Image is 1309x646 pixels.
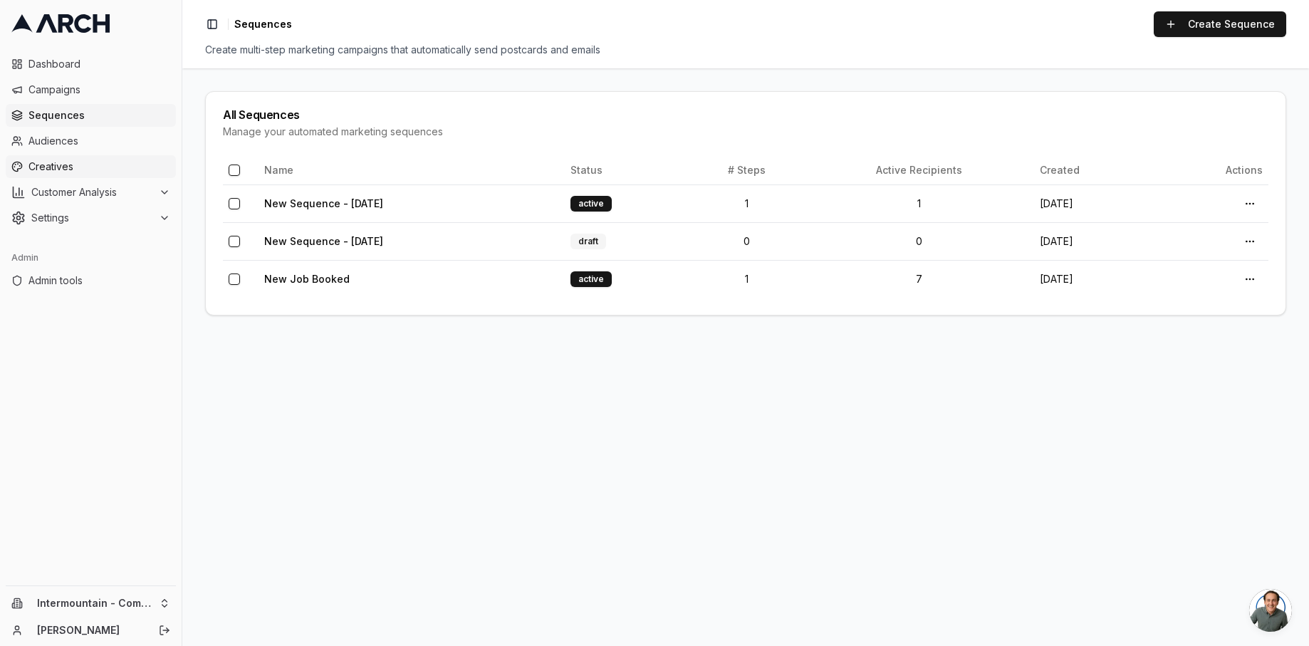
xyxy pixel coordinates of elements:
th: # Steps [689,156,804,184]
a: Sequences [6,104,176,127]
a: New Job Booked [264,273,350,285]
td: 0 [805,222,1034,260]
td: 1 [689,260,804,298]
td: 0 [689,222,804,260]
a: New Sequence - [DATE] [264,235,383,247]
div: draft [570,234,606,249]
span: Admin tools [28,273,170,288]
span: Settings [31,211,153,225]
td: 7 [805,260,1034,298]
a: Dashboard [6,53,176,75]
span: Intermountain - Comfort Solutions [37,597,153,610]
td: [DATE] [1034,260,1154,298]
span: Customer Analysis [31,185,153,199]
span: Creatives [28,160,170,174]
th: Active Recipients [805,156,1034,184]
div: Create multi-step marketing campaigns that automatically send postcards and emails [205,43,1286,57]
span: Sequences [28,108,170,123]
span: Dashboard [28,57,170,71]
th: Status [565,156,689,184]
nav: breadcrumb [234,17,292,31]
a: [PERSON_NAME] [37,623,143,637]
a: Campaigns [6,78,176,101]
a: Admin tools [6,269,176,292]
div: Open chat [1249,589,1292,632]
a: Audiences [6,130,176,152]
div: active [570,196,612,212]
div: Manage your automated marketing sequences [223,125,1268,139]
a: Creatives [6,155,176,178]
button: Log out [155,620,174,640]
th: Actions [1154,156,1268,184]
button: Intermountain - Comfort Solutions [6,592,176,615]
td: [DATE] [1034,222,1154,260]
div: All Sequences [223,109,1268,120]
button: Customer Analysis [6,181,176,204]
th: Created [1034,156,1154,184]
span: Sequences [234,17,292,31]
span: Campaigns [28,83,170,97]
div: active [570,271,612,287]
span: Audiences [28,134,170,148]
div: Admin [6,246,176,269]
a: Create Sequence [1154,11,1286,37]
button: Settings [6,207,176,229]
th: Name [259,156,565,184]
td: 1 [689,184,804,222]
td: [DATE] [1034,184,1154,222]
a: New Sequence - [DATE] [264,197,383,209]
td: 1 [805,184,1034,222]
